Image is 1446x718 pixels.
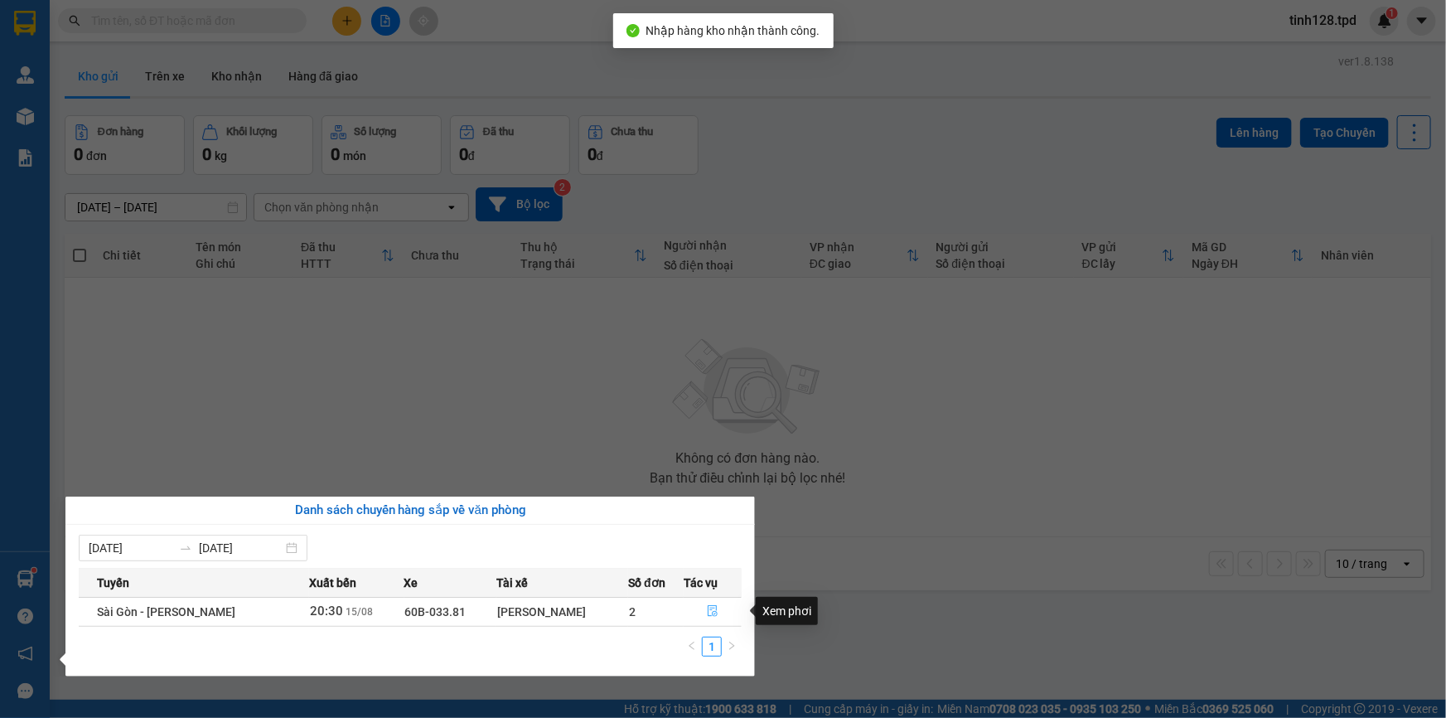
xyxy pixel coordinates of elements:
span: Tác vụ [684,574,718,592]
div: [PERSON_NAME] [497,603,628,621]
span: Xe [404,574,418,592]
span: Nhập hàng kho nhận thành công. [646,24,820,37]
span: 15/08 [346,606,373,618]
span: Số đơn [628,574,665,592]
button: file-done [684,599,741,625]
span: 60B-033.81 [405,605,467,619]
button: left [682,637,702,657]
span: left [687,641,697,651]
li: Previous Page [682,637,702,657]
li: 1 [702,637,722,657]
span: Xuất bến [309,574,356,592]
a: 1 [703,638,721,656]
span: swap-right [179,541,192,555]
span: right [727,641,737,651]
span: Tài xế [496,574,528,592]
button: right [722,637,742,657]
span: 2 [629,605,636,619]
span: to [179,541,192,555]
span: file-done [707,605,718,619]
div: Xem phơi [756,597,818,625]
div: Danh sách chuyến hàng sắp về văn phòng [79,501,742,521]
span: Tuyến [97,574,129,592]
span: check-circle [626,24,640,37]
input: Từ ngày [89,539,172,557]
span: 20:30 [310,604,343,619]
input: Đến ngày [199,539,283,557]
li: Next Page [722,637,742,657]
span: Sài Gòn - [PERSON_NAME] [97,605,235,619]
